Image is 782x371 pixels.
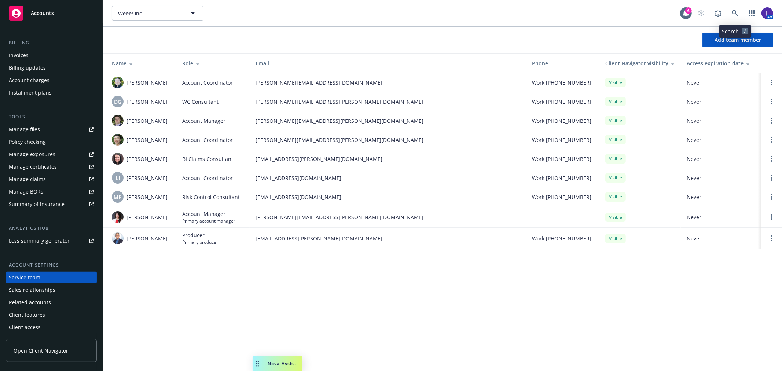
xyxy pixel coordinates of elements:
span: MP [114,193,122,201]
a: Open options [767,154,776,163]
span: Never [687,174,756,182]
div: Manage BORs [9,186,43,198]
span: Work [PHONE_NUMBER] [532,193,591,201]
img: photo [112,153,124,165]
a: Manage exposures [6,148,97,160]
span: Account Manager [182,117,225,125]
a: Manage claims [6,173,97,185]
span: [PERSON_NAME] [126,155,168,163]
div: Summary of insurance [9,198,65,210]
img: photo [112,134,124,146]
img: photo [112,232,124,244]
a: Open options [767,234,776,243]
div: Manage claims [9,173,46,185]
div: Visible [605,213,626,222]
span: Never [687,193,756,201]
span: Account Manager [182,210,235,218]
span: Risk Control Consultant [182,193,240,201]
button: Nova Assist [253,356,302,371]
span: [PERSON_NAME][EMAIL_ADDRESS][PERSON_NAME][DOMAIN_NAME] [256,98,520,106]
a: Invoices [6,49,97,61]
span: LI [115,174,120,182]
span: BI Claims Consultant [182,155,233,163]
span: Add team member [715,36,761,43]
span: Never [687,235,756,242]
span: [EMAIL_ADDRESS][PERSON_NAME][DOMAIN_NAME] [256,155,520,163]
span: Never [687,79,756,87]
div: Policy checking [9,136,46,148]
span: Account Coordinator [182,79,233,87]
span: [PERSON_NAME] [126,213,168,221]
span: [PERSON_NAME][EMAIL_ADDRESS][PERSON_NAME][DOMAIN_NAME] [256,117,520,125]
a: Open options [767,135,776,144]
span: Weee! Inc. [118,10,181,17]
a: Manage BORs [6,186,97,198]
div: Invoices [9,49,29,61]
div: Related accounts [9,297,51,308]
a: Switch app [745,6,759,21]
img: photo [112,115,124,126]
div: Billing [6,39,97,47]
span: Account Coordinator [182,136,233,144]
span: [PERSON_NAME] [126,193,168,201]
a: Billing updates [6,62,97,74]
span: Open Client Navigator [14,347,68,355]
span: [EMAIL_ADDRESS][DOMAIN_NAME] [256,174,520,182]
img: photo [761,7,773,19]
div: Email [256,59,520,67]
div: Client features [9,309,45,321]
div: Manage certificates [9,161,57,173]
div: Manage exposures [9,148,55,160]
a: Accounts [6,3,97,23]
button: Add team member [702,33,773,47]
img: photo [112,77,124,88]
a: Open options [767,78,776,87]
span: DG [114,98,121,106]
span: Work [PHONE_NUMBER] [532,136,591,144]
span: [PERSON_NAME] [126,174,168,182]
span: [EMAIL_ADDRESS][PERSON_NAME][DOMAIN_NAME] [256,235,520,242]
span: [PERSON_NAME] [126,136,168,144]
a: Client features [6,309,97,321]
span: Never [687,213,756,221]
a: Installment plans [6,87,97,99]
a: Manage certificates [6,161,97,173]
span: Never [687,117,756,125]
a: Open options [767,116,776,125]
a: Summary of insurance [6,198,97,210]
div: Client Navigator visibility [605,59,675,67]
div: Role [182,59,244,67]
img: photo [112,211,124,223]
span: Account Coordinator [182,174,233,182]
a: Service team [6,272,97,283]
a: Loss summary generator [6,235,97,247]
a: Report a Bug [711,6,726,21]
span: Producer [182,231,218,239]
span: [PERSON_NAME] [126,235,168,242]
div: Visible [605,234,626,243]
a: Start snowing [694,6,709,21]
div: Drag to move [253,356,262,371]
span: Accounts [31,10,54,16]
span: [EMAIL_ADDRESS][DOMAIN_NAME] [256,193,520,201]
div: Visible [605,192,626,201]
div: Visible [605,135,626,144]
div: Visible [605,78,626,87]
a: Client access [6,322,97,333]
span: Work [PHONE_NUMBER] [532,235,591,242]
span: Work [PHONE_NUMBER] [532,117,591,125]
div: Tools [6,113,97,121]
div: Sales relationships [9,284,55,296]
div: Visible [605,116,626,125]
a: Open options [767,192,776,201]
div: 6 [685,6,692,12]
span: [PERSON_NAME][EMAIL_ADDRESS][PERSON_NAME][DOMAIN_NAME] [256,213,520,221]
div: Analytics hub [6,225,97,232]
a: Related accounts [6,297,97,308]
span: Work [PHONE_NUMBER] [532,98,591,106]
span: [PERSON_NAME] [126,117,168,125]
span: Primary producer [182,239,218,245]
a: Search [728,6,742,21]
span: Nova Assist [268,360,297,367]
